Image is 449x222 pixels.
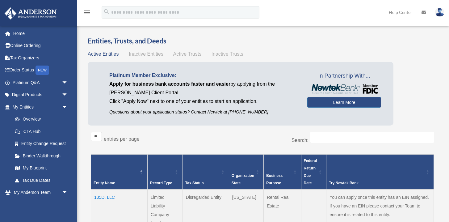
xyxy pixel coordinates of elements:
[9,162,74,174] a: My Blueprint
[91,155,148,190] th: Entity Name: Activate to invert sorting
[36,66,49,75] div: NEW
[109,81,230,87] span: Apply for business bank accounts faster and easier
[4,40,77,52] a: Online Ordering
[9,125,74,138] a: CTA Hub
[307,97,381,108] a: Learn More
[310,84,378,94] img: NewtekBankLogoSM.png
[301,155,326,190] th: Federal Return Due Date: Activate to sort
[183,155,229,190] th: Tax Status: Activate to sort
[4,199,77,211] a: My Documentsarrow_drop_down
[264,155,301,190] th: Business Purpose: Activate to sort
[109,80,298,97] p: by applying from the [PERSON_NAME] Client Portal.
[109,97,298,106] p: Click "Apply Now" next to one of your entities to start an application.
[4,186,77,199] a: My Anderson Teamarrow_drop_down
[150,181,172,185] span: Record Type
[62,89,74,101] span: arrow_drop_down
[4,89,77,101] a: Digital Productsarrow_drop_down
[266,173,283,185] span: Business Purpose
[232,173,254,185] span: Organization State
[147,155,183,190] th: Record Type: Activate to sort
[292,138,308,143] label: Search:
[4,52,77,64] a: Tax Organizers
[9,150,74,162] a: Binder Walkthrough
[4,27,77,40] a: Home
[4,64,77,77] a: Order StatusNEW
[94,181,115,185] span: Entity Name
[4,76,77,89] a: Platinum Q&Aarrow_drop_down
[88,36,437,46] h3: Entities, Trusts, and Deeds
[109,108,298,116] p: Questions about your application status? Contact Newtek at [PHONE_NUMBER]
[88,51,119,57] span: Active Entities
[435,8,444,17] img: User Pic
[4,101,74,113] a: My Entitiesarrow_drop_down
[104,136,140,142] label: entries per page
[62,76,74,89] span: arrow_drop_down
[83,9,91,16] i: menu
[9,174,74,186] a: Tax Due Dates
[62,199,74,211] span: arrow_drop_down
[326,155,434,190] th: Try Newtek Bank : Activate to sort
[62,186,74,199] span: arrow_drop_down
[9,113,71,126] a: Overview
[212,51,243,57] span: Inactive Trusts
[173,51,202,57] span: Active Trusts
[83,11,91,16] a: menu
[304,159,317,185] span: Federal Return Due Date
[185,181,204,185] span: Tax Status
[129,51,163,57] span: Inactive Entities
[3,7,59,19] img: Anderson Advisors Platinum Portal
[9,138,74,150] a: Entity Change Request
[62,101,74,113] span: arrow_drop_down
[109,71,298,80] p: Platinum Member Exclusive:
[103,8,110,15] i: search
[329,179,424,187] div: Try Newtek Bank
[229,155,263,190] th: Organization State: Activate to sort
[307,71,381,81] span: In Partnership With...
